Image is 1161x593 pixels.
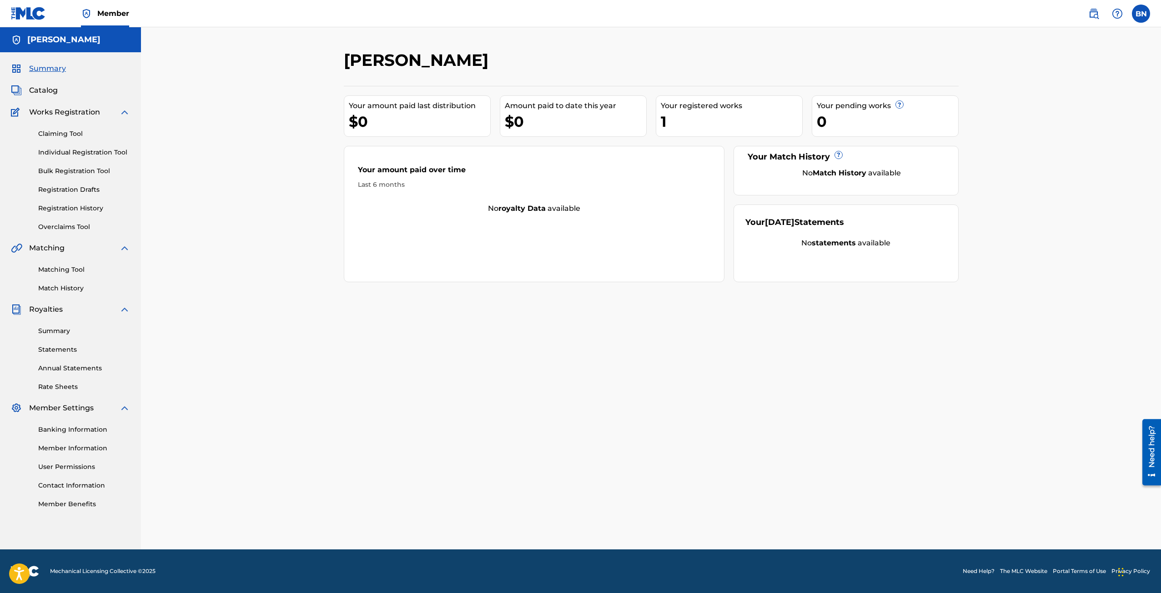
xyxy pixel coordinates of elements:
strong: statements [812,239,856,247]
div: Your Statements [745,216,844,229]
span: Royalties [29,304,63,315]
div: Your registered works [661,100,802,111]
a: Annual Statements [38,364,130,373]
a: Summary [38,326,130,336]
img: Catalog [11,85,22,96]
h5: Brockwell Nason [27,35,101,45]
img: Summary [11,63,22,74]
a: Member Information [38,444,130,453]
span: Works Registration [29,107,100,118]
a: Rate Sheets [38,382,130,392]
div: User Menu [1132,5,1150,23]
a: Bulk Registration Tool [38,166,130,176]
a: CatalogCatalog [11,85,58,96]
div: Amount paid to date this year [505,100,646,111]
div: No available [745,238,947,249]
span: Summary [29,63,66,74]
span: [DATE] [765,217,794,227]
a: Registration Drafts [38,185,130,194]
span: Member Settings [29,403,94,414]
span: Member [97,8,129,19]
a: Banking Information [38,425,130,434]
a: The MLC Website [1000,567,1047,575]
img: logo [11,566,39,577]
span: Matching [29,243,65,254]
span: ? [896,101,903,108]
div: 1 [661,111,802,132]
div: $0 [349,111,490,132]
img: search [1088,8,1099,19]
div: Your amount paid over time [358,164,711,180]
a: Statements [38,345,130,354]
div: Drag [1118,558,1124,586]
img: expand [119,243,130,254]
img: MLC Logo [11,7,46,20]
a: SummarySummary [11,63,66,74]
a: Portal Terms of Use [1053,567,1106,575]
a: Contact Information [38,481,130,490]
span: Mechanical Licensing Collective © 2025 [50,567,156,575]
div: $0 [505,111,646,132]
img: Member Settings [11,403,22,414]
img: help [1112,8,1123,19]
div: 0 [817,111,958,132]
iframe: Resource Center [1136,416,1161,489]
img: Works Registration [11,107,23,118]
iframe: Chat Widget [1116,549,1161,593]
div: Your pending works [817,100,958,111]
img: expand [119,403,130,414]
img: expand [119,107,130,118]
a: Claiming Tool [38,129,130,139]
strong: royalty data [498,204,546,213]
span: Catalog [29,85,58,96]
img: expand [119,304,130,315]
a: Overclaims Tool [38,222,130,232]
a: Individual Registration Tool [38,148,130,157]
a: Need Help? [963,567,995,575]
a: Member Benefits [38,499,130,509]
div: Your Match History [745,151,947,163]
strong: Match History [813,169,866,177]
a: Registration History [38,204,130,213]
div: Your amount paid last distribution [349,100,490,111]
div: Help [1108,5,1126,23]
a: Match History [38,284,130,293]
a: Public Search [1085,5,1103,23]
span: ? [835,151,842,159]
img: Accounts [11,35,22,45]
h2: [PERSON_NAME] [344,50,493,70]
img: Royalties [11,304,22,315]
div: Last 6 months [358,180,711,189]
div: No available [344,203,724,214]
a: Matching Tool [38,265,130,274]
img: Top Rightsholder [81,8,92,19]
a: User Permissions [38,462,130,472]
img: Matching [11,243,22,254]
a: Privacy Policy [1111,567,1150,575]
div: No available [757,168,947,179]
